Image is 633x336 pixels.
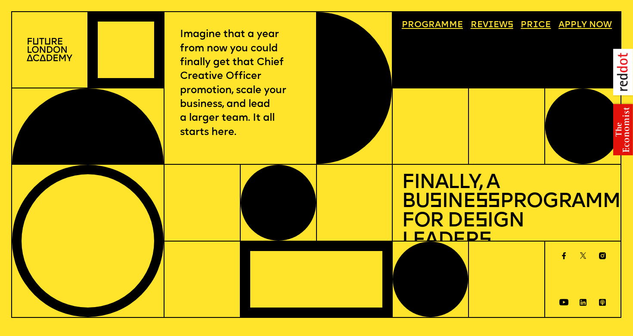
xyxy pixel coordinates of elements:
[479,231,491,251] span: s
[475,192,500,212] span: ss
[554,16,616,34] a: Apply now
[475,211,487,232] span: s
[180,28,300,139] p: Imagine that a year from now you could finally get that Chief Creative Officer promotion, scale y...
[559,21,565,29] span: A
[402,174,612,251] h1: Finally, a Bu ine Programme for De ign Leader
[466,16,517,34] a: Reviews
[516,16,555,34] a: Price
[429,192,442,212] span: s
[397,16,467,34] a: Programme
[435,21,441,29] span: a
